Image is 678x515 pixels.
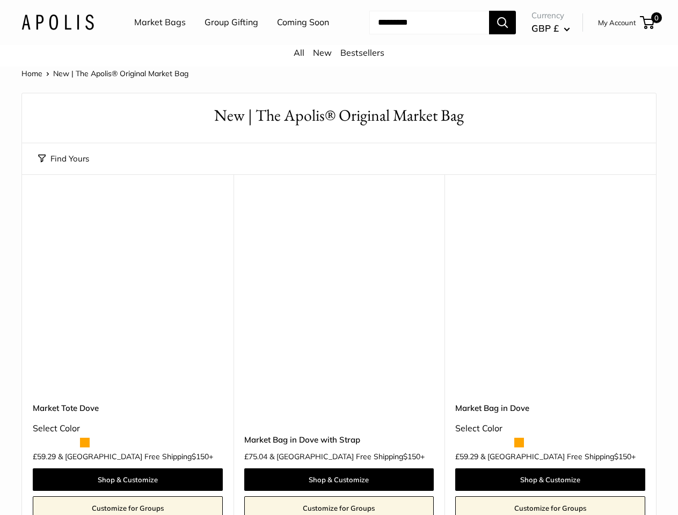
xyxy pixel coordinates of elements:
a: All [294,47,304,58]
span: £75.04 [244,453,267,460]
a: My Account [598,16,636,29]
a: Market Bag in Dove with StrapMarket Bag in Dove with Strap [244,201,434,391]
button: GBP £ [531,20,570,37]
nav: Breadcrumb [21,67,188,80]
span: $150 [614,452,631,461]
a: Home [21,69,42,78]
a: Market Bag in Dove with Strap [244,433,434,446]
span: & [GEOGRAPHIC_DATA] Free Shipping + [269,453,425,460]
span: $150 [192,452,209,461]
span: 0 [651,12,662,23]
span: £59.29 [33,453,56,460]
span: $150 [403,452,420,461]
a: Market Tote Dove [33,402,223,414]
button: Search [489,11,516,34]
a: Shop & Customize [455,468,645,491]
a: Coming Soon [277,14,329,31]
h1: New | The Apolis® Original Market Bag [38,104,640,127]
span: & [GEOGRAPHIC_DATA] Free Shipping + [480,453,636,460]
a: Shop & Customize [33,468,223,491]
span: £59.29 [455,453,478,460]
a: Market Bag in Dove [455,402,645,414]
a: 0 [641,16,654,29]
a: Market Tote DoveMarket Tote Dove [33,201,223,391]
span: New | The Apolis® Original Market Bag [53,69,188,78]
a: Market Bags [134,14,186,31]
a: Bestsellers [340,47,384,58]
div: Select Color [455,421,645,437]
a: Group Gifting [205,14,258,31]
span: GBP £ [531,23,559,34]
input: Search... [369,11,489,34]
img: Apolis [21,14,94,30]
a: Market Bag in DoveMarket Bag in Dove [455,201,645,391]
div: Select Color [33,421,223,437]
a: New [313,47,332,58]
button: Find Yours [38,151,89,166]
a: Shop & Customize [244,468,434,491]
span: & [GEOGRAPHIC_DATA] Free Shipping + [58,453,213,460]
span: Currency [531,8,570,23]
